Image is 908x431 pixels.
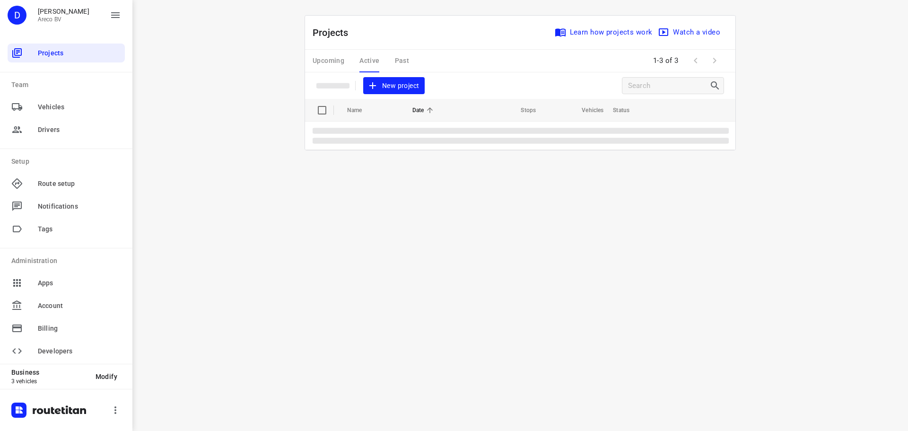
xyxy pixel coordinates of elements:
[8,342,125,361] div: Developers
[8,319,125,338] div: Billing
[686,51,705,70] span: Previous Page
[38,324,121,334] span: Billing
[569,105,603,116] span: Vehicles
[8,273,125,292] div: Apps
[38,301,121,311] span: Account
[8,120,125,139] div: Drivers
[369,80,419,92] span: New project
[38,8,89,15] p: Didier Evrard
[8,97,125,116] div: Vehicles
[38,16,89,23] p: Areco BV
[705,51,724,70] span: Next Page
[38,179,121,189] span: Route setup
[8,6,26,25] div: D
[8,296,125,315] div: Account
[96,373,117,380] span: Modify
[8,220,125,238] div: Tags
[38,224,121,234] span: Tags
[347,105,375,116] span: Name
[11,256,125,266] p: Administration
[38,125,121,135] span: Drivers
[613,105,642,116] span: Status
[38,48,121,58] span: Projects
[313,26,356,40] p: Projects
[38,278,121,288] span: Apps
[363,77,425,95] button: New project
[11,378,88,385] p: 3 vehicles
[38,202,121,211] span: Notifications
[38,346,121,356] span: Developers
[709,80,724,91] div: Search
[11,80,125,90] p: Team
[628,79,709,93] input: Search projects
[11,157,125,167] p: Setup
[649,51,682,71] span: 1-3 of 3
[88,368,125,385] button: Modify
[11,369,88,376] p: Business
[8,197,125,216] div: Notifications
[8,44,125,62] div: Projects
[8,174,125,193] div: Route setup
[508,105,536,116] span: Stops
[412,105,437,116] span: Date
[38,102,121,112] span: Vehicles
